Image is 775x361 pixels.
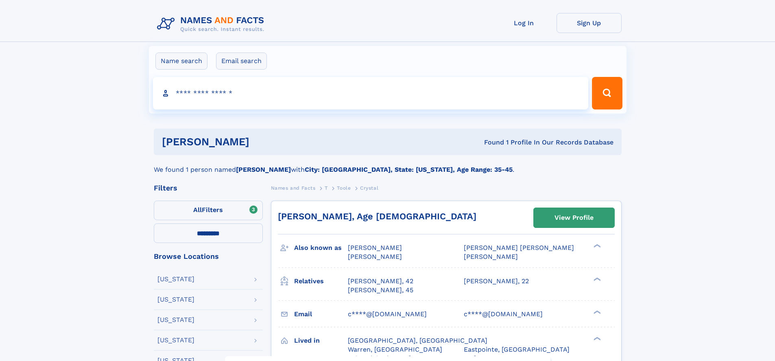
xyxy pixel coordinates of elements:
[348,277,413,286] a: [PERSON_NAME], 42
[294,307,348,321] h3: Email
[348,286,413,295] a: [PERSON_NAME], 45
[555,208,594,227] div: View Profile
[294,241,348,255] h3: Also known as
[337,185,351,191] span: Toole
[592,309,601,315] div: ❯
[464,253,518,260] span: [PERSON_NAME]
[348,244,402,252] span: [PERSON_NAME]
[236,166,291,173] b: [PERSON_NAME]
[464,277,529,286] a: [PERSON_NAME], 22
[154,13,271,35] img: Logo Names and Facts
[162,137,367,147] h1: [PERSON_NAME]
[592,77,622,109] button: Search Button
[325,183,328,193] a: T
[367,138,613,147] div: Found 1 Profile In Our Records Database
[155,53,207,70] label: Name search
[491,13,557,33] a: Log In
[305,166,513,173] b: City: [GEOGRAPHIC_DATA], State: [US_STATE], Age Range: 35-45
[154,201,263,220] label: Filters
[157,276,194,282] div: [US_STATE]
[157,296,194,303] div: [US_STATE]
[592,276,601,282] div: ❯
[216,53,267,70] label: Email search
[294,334,348,348] h3: Lived in
[348,337,487,344] span: [GEOGRAPHIC_DATA], [GEOGRAPHIC_DATA]
[592,336,601,341] div: ❯
[360,185,378,191] span: Crystal
[157,337,194,343] div: [US_STATE]
[464,244,574,252] span: [PERSON_NAME] [PERSON_NAME]
[157,317,194,323] div: [US_STATE]
[464,346,570,353] span: Eastpointe, [GEOGRAPHIC_DATA]
[154,155,622,175] div: We found 1 person named with .
[271,183,316,193] a: Names and Facts
[325,185,328,191] span: T
[348,253,402,260] span: [PERSON_NAME]
[294,274,348,288] h3: Relatives
[193,206,202,214] span: All
[154,253,263,260] div: Browse Locations
[154,184,263,192] div: Filters
[153,77,589,109] input: search input
[534,208,614,228] a: View Profile
[557,13,622,33] a: Sign Up
[278,211,476,221] a: [PERSON_NAME], Age [DEMOGRAPHIC_DATA]
[592,243,601,249] div: ❯
[337,183,351,193] a: Toole
[348,346,442,353] span: Warren, [GEOGRAPHIC_DATA]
